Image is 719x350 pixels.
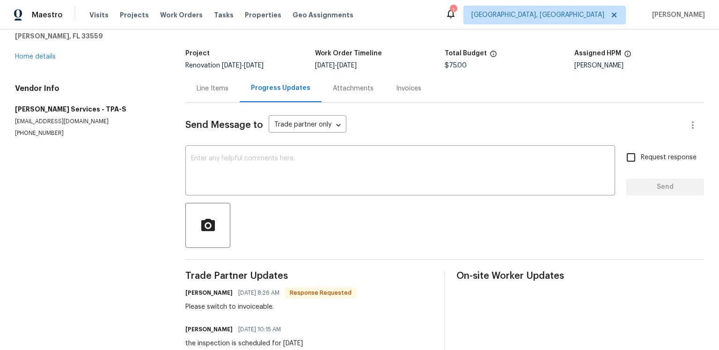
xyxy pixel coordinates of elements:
[251,83,310,93] div: Progress Updates
[32,10,63,20] span: Maestro
[238,288,279,298] span: [DATE] 8:26 AM
[574,62,704,69] div: [PERSON_NAME]
[337,62,357,69] span: [DATE]
[185,339,303,348] div: the inspection is scheduled for [DATE]
[222,62,264,69] span: -
[624,50,631,62] span: The hpm assigned to this work order.
[245,10,281,20] span: Properties
[160,10,203,20] span: Work Orders
[15,84,163,93] h4: Vendor Info
[315,50,382,57] h5: Work Order Timeline
[641,153,697,163] span: Request response
[89,10,109,20] span: Visits
[185,288,233,298] h6: [PERSON_NAME]
[15,104,163,114] h5: [PERSON_NAME] Services - TPA-S
[185,271,433,281] span: Trade Partner Updates
[450,6,456,15] div: 1
[333,84,374,93] div: Attachments
[185,325,233,334] h6: [PERSON_NAME]
[648,10,705,20] span: [PERSON_NAME]
[120,10,149,20] span: Projects
[15,31,163,41] h5: [PERSON_NAME], FL 33559
[15,118,163,126] p: [EMAIL_ADDRESS][DOMAIN_NAME]
[185,50,210,57] h5: Project
[471,10,604,20] span: [GEOGRAPHIC_DATA], [GEOGRAPHIC_DATA]
[214,12,234,18] span: Tasks
[269,118,346,133] div: Trade partner only
[445,62,467,69] span: $75.00
[15,53,56,60] a: Home details
[315,62,335,69] span: [DATE]
[445,50,487,57] h5: Total Budget
[185,120,263,130] span: Send Message to
[244,62,264,69] span: [DATE]
[396,84,421,93] div: Invoices
[222,62,242,69] span: [DATE]
[197,84,228,93] div: Line Items
[315,62,357,69] span: -
[574,50,621,57] h5: Assigned HPM
[238,325,281,334] span: [DATE] 10:15 AM
[490,50,497,62] span: The total cost of line items that have been proposed by Opendoor. This sum includes line items th...
[286,288,355,298] span: Response Requested
[456,271,704,281] span: On-site Worker Updates
[15,129,163,137] p: [PHONE_NUMBER]
[185,62,264,69] span: Renovation
[185,302,356,312] div: Please switch to invoiceable.
[293,10,353,20] span: Geo Assignments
